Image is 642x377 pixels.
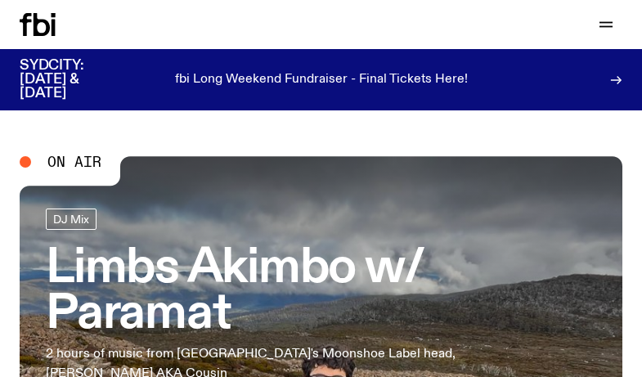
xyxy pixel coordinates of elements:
h3: SYDCITY: [DATE] & [DATE] [20,59,124,101]
span: DJ Mix [53,213,89,226]
span: On Air [47,155,101,169]
a: DJ Mix [46,209,97,230]
h3: Limbs Akimbo w/ Paramat [46,246,596,338]
p: fbi Long Weekend Fundraiser - Final Tickets Here! [175,73,468,88]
